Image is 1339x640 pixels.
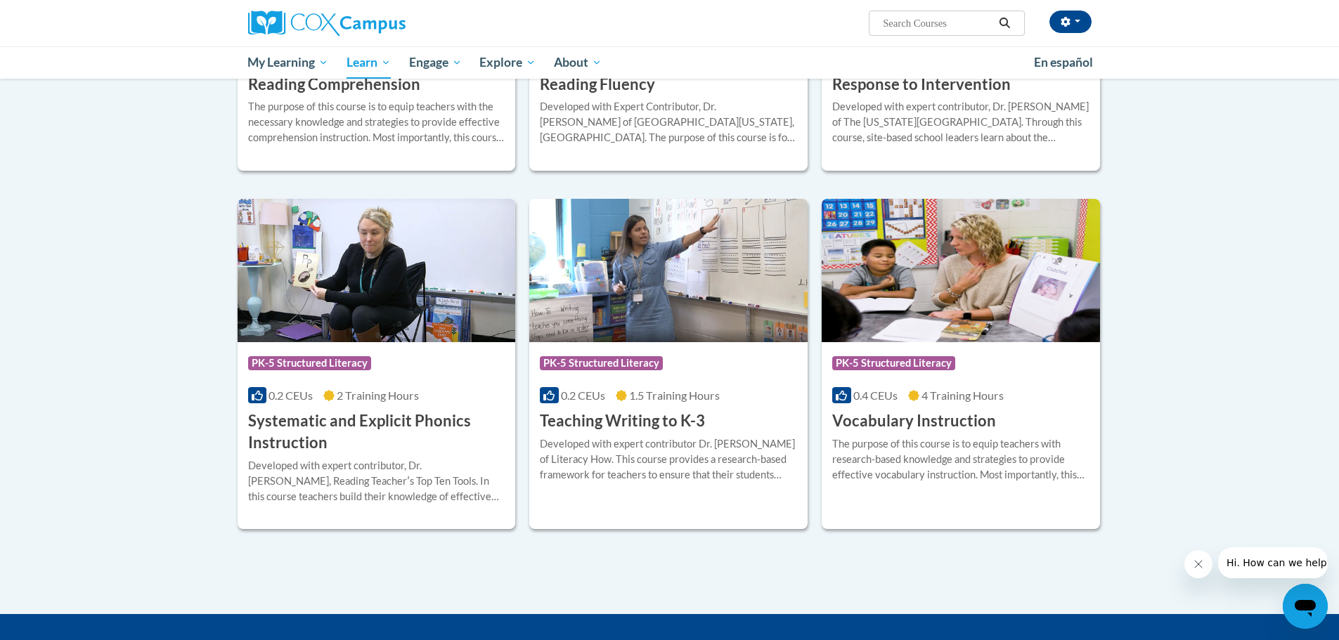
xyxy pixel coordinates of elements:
span: PK-5 Structured Literacy [248,356,371,370]
span: PK-5 Structured Literacy [540,356,663,370]
span: PK-5 Structured Literacy [832,356,955,370]
span: Explore [479,54,536,71]
div: Developed with expert contributor Dr. [PERSON_NAME] of Literacy How. This course provides a resea... [540,436,797,483]
a: About [545,46,611,79]
a: Course LogoPK-5 Structured Literacy0.2 CEUs1.5 Training Hours Teaching Writing to K-3Developed wi... [529,199,808,529]
div: Developed with expert contributor, Dr. [PERSON_NAME], Reading Teacherʹs Top Ten Tools. In this co... [248,458,505,504]
span: 2 Training Hours [337,388,419,402]
h3: Response to Intervention [832,74,1011,96]
img: Cox Campus [248,11,406,36]
span: 4 Training Hours [921,388,1004,402]
h3: Reading Fluency [540,74,655,96]
span: Hi. How can we help? [8,10,114,21]
a: Learn [337,46,400,79]
a: Course LogoPK-5 Structured Literacy0.4 CEUs4 Training Hours Vocabulary InstructionThe purpose of ... [822,199,1100,529]
button: Search [994,15,1015,32]
span: About [554,54,602,71]
span: 0.2 CEUs [269,388,313,402]
a: Cox Campus [248,11,515,36]
span: En español [1034,55,1093,70]
div: The purpose of this course is to equip teachers with research-based knowledge and strategies to p... [832,436,1089,483]
span: 0.4 CEUs [853,388,898,402]
iframe: Button to launch messaging window [1283,584,1328,629]
div: The purpose of this course is to equip teachers with the necessary knowledge and strategies to pr... [248,99,505,145]
button: Account Settings [1049,11,1092,33]
div: Developed with expert contributor, Dr. [PERSON_NAME] of The [US_STATE][GEOGRAPHIC_DATA]. Through ... [832,99,1089,145]
span: Engage [409,54,462,71]
div: Developed with Expert Contributor, Dr. [PERSON_NAME] of [GEOGRAPHIC_DATA][US_STATE], [GEOGRAPHIC_... [540,99,797,145]
div: Main menu [227,46,1113,79]
a: Engage [400,46,471,79]
img: Course Logo [529,199,808,342]
span: 1.5 Training Hours [629,388,720,402]
iframe: Message from company [1218,547,1328,578]
iframe: Close message [1184,550,1212,578]
h3: Vocabulary Instruction [832,410,996,432]
a: En español [1025,48,1102,77]
img: Course Logo [238,199,516,342]
input: Search Courses [881,15,994,32]
a: Course LogoPK-5 Structured Literacy0.2 CEUs2 Training Hours Systematic and Explicit Phonics Instr... [238,199,516,529]
h3: Systematic and Explicit Phonics Instruction [248,410,505,454]
span: My Learning [247,54,328,71]
a: My Learning [239,46,338,79]
span: Learn [347,54,391,71]
img: Course Logo [822,199,1100,342]
h3: Reading Comprehension [248,74,420,96]
span: 0.2 CEUs [561,388,605,402]
a: Explore [470,46,545,79]
h3: Teaching Writing to K-3 [540,410,705,432]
